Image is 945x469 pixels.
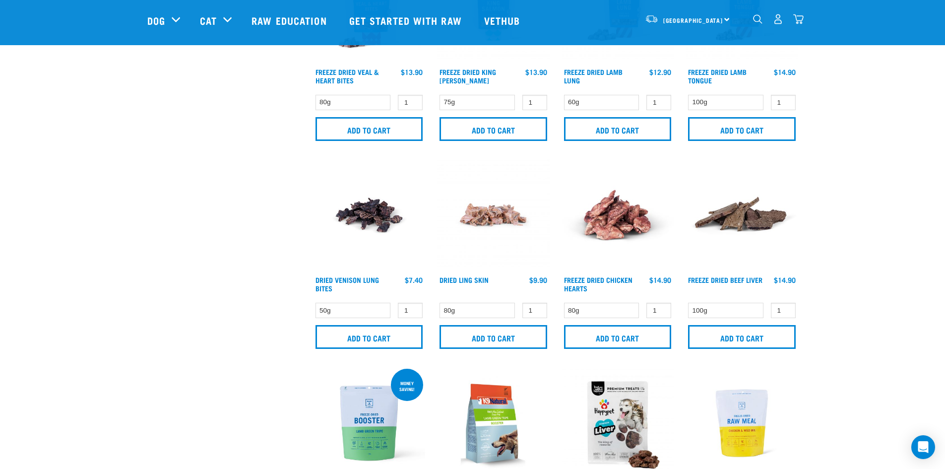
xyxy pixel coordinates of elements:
div: $14.90 [774,276,796,284]
input: Add to cart [440,117,547,141]
input: Add to cart [315,325,423,349]
input: Add to cart [688,117,796,141]
div: $7.40 [405,276,423,284]
input: 1 [771,303,796,318]
input: 1 [398,303,423,318]
a: Dried Ling Skin [440,278,489,281]
img: user.png [773,14,783,24]
a: Dog [147,13,165,28]
a: Get started with Raw [339,0,474,40]
input: 1 [522,303,547,318]
input: Add to cart [315,117,423,141]
img: van-moving.png [645,14,658,23]
span: [GEOGRAPHIC_DATA] [663,18,723,22]
input: 1 [771,95,796,110]
img: Stack Of Freeze Dried Beef Liver For Pets [686,159,798,271]
div: $14.90 [649,276,671,284]
div: $14.90 [774,68,796,76]
input: 1 [646,303,671,318]
a: Vethub [474,0,533,40]
a: Freeze Dried Chicken Hearts [564,278,632,289]
input: Add to cart [440,325,547,349]
input: 1 [522,95,547,110]
img: home-icon@2x.png [793,14,804,24]
a: Freeze Dried Lamb Tongue [688,70,747,81]
input: 1 [398,95,423,110]
img: Venison Lung Bites [313,159,426,271]
input: Add to cart [688,325,796,349]
img: FD Chicken Hearts [562,159,674,271]
div: $9.90 [529,276,547,284]
div: $13.90 [525,68,547,76]
input: Add to cart [564,325,672,349]
a: Freeze Dried King [PERSON_NAME] [440,70,496,81]
img: home-icon-1@2x.png [753,14,762,24]
a: Freeze Dried Veal & Heart Bites [315,70,379,81]
a: Freeze Dried Lamb Lung [564,70,623,81]
a: Raw Education [242,0,339,40]
a: Cat [200,13,217,28]
img: Dried Ling Skin 1701 [437,159,550,271]
a: Freeze Dried Beef Liver [688,278,762,281]
div: $13.90 [401,68,423,76]
div: $12.90 [649,68,671,76]
a: Dried Venison Lung Bites [315,278,379,289]
div: Money saving! [391,376,423,397]
div: Open Intercom Messenger [911,435,935,459]
input: 1 [646,95,671,110]
input: Add to cart [564,117,672,141]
